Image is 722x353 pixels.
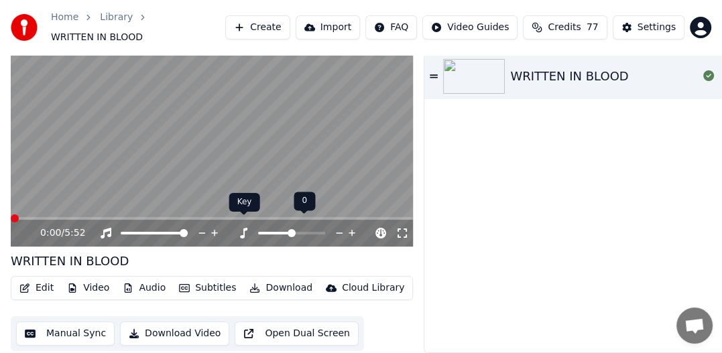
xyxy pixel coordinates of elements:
a: Open chat [676,307,713,344]
button: Settings [613,15,684,40]
button: FAQ [365,15,417,40]
div: WRITTEN IN BLOOD [11,252,129,271]
button: Edit [14,279,59,297]
span: 0:00 [40,226,61,240]
span: Credits [548,21,581,34]
a: Home [51,11,78,24]
button: Credits77 [523,15,607,40]
button: Create [225,15,290,40]
div: Key [229,193,260,212]
button: Download Video [120,322,229,346]
button: Manual Sync [16,322,115,346]
span: 77 [587,21,599,34]
span: 5:52 [64,226,85,240]
div: Settings [638,21,676,34]
button: Audio [117,279,171,297]
div: WRITTEN IN BLOOD [510,67,628,86]
button: Import [296,15,360,40]
nav: breadcrumb [51,11,225,44]
button: Open Dual Screen [235,322,359,346]
button: Subtitles [174,279,241,297]
button: Video Guides [422,15,518,40]
div: 0 [294,192,315,210]
div: / [40,226,72,240]
div: Cloud Library [342,281,404,295]
span: WRITTEN IN BLOOD [51,31,143,44]
a: Library [100,11,133,24]
button: Video [62,279,115,297]
button: Download [244,279,318,297]
img: youka [11,14,38,41]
